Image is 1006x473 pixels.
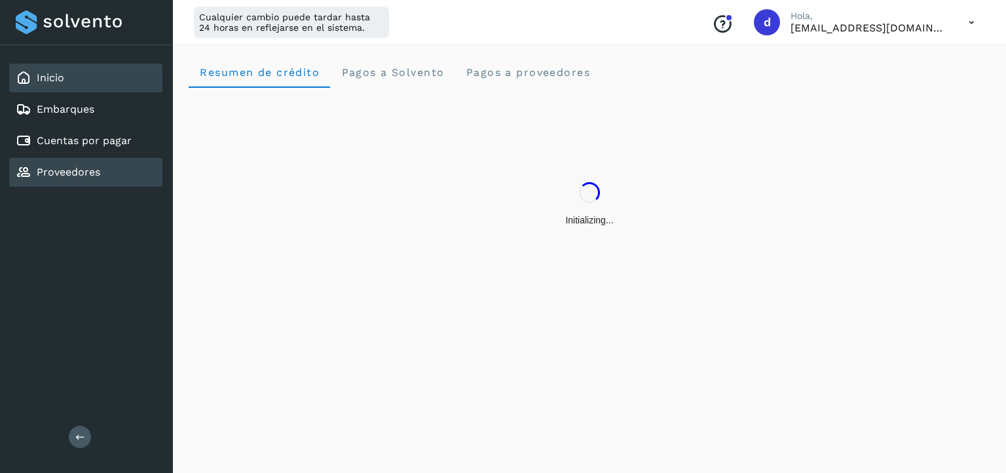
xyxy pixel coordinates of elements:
[341,66,444,79] span: Pagos a Solvento
[9,158,162,187] div: Proveedores
[791,22,948,34] p: direccion.admin@cmelogistics.mx
[9,126,162,155] div: Cuentas por pagar
[199,66,320,79] span: Resumen de crédito
[791,10,948,22] p: Hola,
[194,7,389,38] div: Cualquier cambio puede tardar hasta 24 horas en reflejarse en el sistema.
[37,166,100,178] a: Proveedores
[37,134,132,147] a: Cuentas por pagar
[37,103,94,115] a: Embarques
[9,95,162,124] div: Embarques
[465,66,590,79] span: Pagos a proveedores
[9,64,162,92] div: Inicio
[37,71,64,84] a: Inicio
